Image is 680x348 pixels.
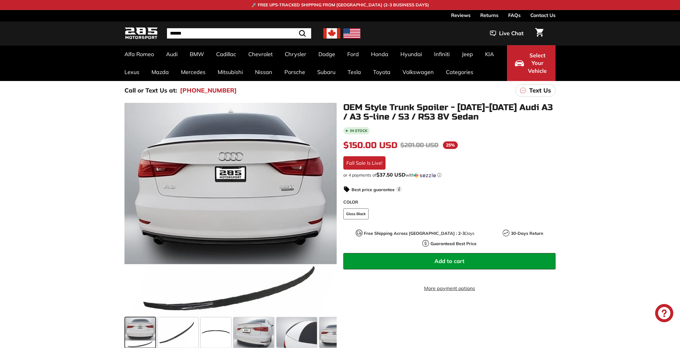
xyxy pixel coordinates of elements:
[145,63,175,81] a: Mazda
[396,186,402,192] span: i
[175,63,212,81] a: Mercedes
[242,45,279,63] a: Chevrolet
[343,285,556,292] a: More payment options
[396,63,440,81] a: Volkswagen
[367,63,396,81] a: Toyota
[508,10,521,20] a: FAQs
[311,63,342,81] a: Subaru
[653,304,675,324] inbox-online-store-chat: Shopify online store chat
[341,45,365,63] a: Ford
[167,28,311,39] input: Search
[482,26,532,41] button: Live Chat
[312,45,341,63] a: Dodge
[343,156,386,170] div: Fall Sale Is Live!
[364,230,474,237] p: Days
[279,45,312,63] a: Chrysler
[511,231,543,236] strong: 30-Days Return
[118,45,160,63] a: Alfa Romeo
[343,199,556,205] label: COLOR
[342,63,367,81] a: Tesla
[451,10,471,20] a: Reviews
[352,187,395,192] strong: Best price guarantee
[515,84,556,97] a: Text Us
[365,45,394,63] a: Honda
[456,45,479,63] a: Jeep
[350,129,367,133] b: In stock
[479,45,500,63] a: KIA
[527,52,548,75] span: Select Your Vehicle
[400,141,438,149] span: $201.00 USD
[124,86,177,95] p: Call or Text Us at:
[343,172,556,178] div: or 4 payments of$37.50 USDwithSezzle Click to learn more about Sezzle
[530,10,556,20] a: Contact Us
[180,86,237,95] a: [PHONE_NUMBER]
[249,63,278,81] a: Nissan
[343,140,397,150] span: $150.00 USD
[428,45,456,63] a: Infiniti
[118,63,145,81] a: Lexus
[443,141,458,149] span: 25%
[376,171,406,178] span: $37.50 USD
[364,231,465,236] strong: Free Shipping Across [GEOGRAPHIC_DATA] : 2-3
[251,2,429,8] p: 🚀 FREE UPS-TRACKED SHIPPING FROM [GEOGRAPHIC_DATA] (2–3 BUSINESS DAYS)
[394,45,428,63] a: Hyundai
[278,63,311,81] a: Porsche
[212,63,249,81] a: Mitsubishi
[343,172,556,178] div: or 4 payments of with
[210,45,242,63] a: Cadillac
[343,103,556,122] h1: OEM Style Trunk Spoiler - [DATE]-[DATE] Audi A3 / A3 S-line / S3 / RS3 8V Sedan
[480,10,498,20] a: Returns
[499,29,524,37] span: Live Chat
[529,86,551,95] p: Text Us
[430,241,477,246] strong: Guaranteed Best Price
[532,23,547,44] a: Cart
[434,258,464,265] span: Add to cart
[440,63,479,81] a: Categories
[184,45,210,63] a: BMW
[414,173,436,178] img: Sezzle
[507,45,556,81] button: Select Your Vehicle
[160,45,184,63] a: Audi
[343,253,556,269] button: Add to cart
[124,26,158,41] img: Logo_285_Motorsport_areodynamics_components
